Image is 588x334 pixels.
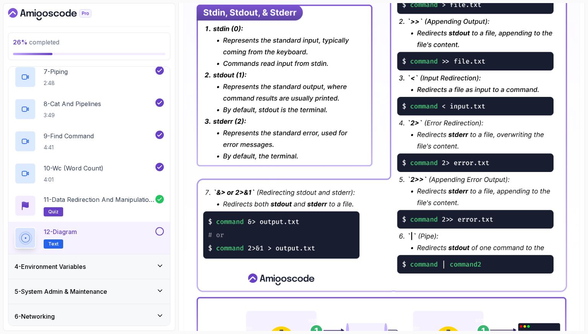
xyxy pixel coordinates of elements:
span: quiz [48,209,59,215]
p: 9 - Find Command [44,131,94,141]
p: 4:01 [44,176,103,183]
button: 11-Data Redirection and Manipulation Quizquiz [15,195,164,216]
span: completed [13,38,59,46]
p: 12 - Diagram [44,227,77,236]
button: 12-DiagramText [15,227,164,249]
a: Dashboard [8,8,109,20]
p: 11 - Data Redirection and Manipulation Quiz [44,195,155,204]
h3: 6 - Networking [15,312,55,321]
p: 8 - Cat And Pipelines [44,99,101,108]
p: 3:49 [44,111,101,119]
p: 7 - Piping [44,67,68,76]
p: 4:41 [44,144,94,151]
span: Text [48,241,59,247]
p: 2:48 [44,79,68,87]
p: 10 - Wc (Word Count) [44,164,103,173]
button: 5-System Admin & Maintenance [8,279,170,304]
button: 6-Networking [8,304,170,329]
h3: 4 - Environment Variables [15,262,86,271]
button: 9-Find Command4:41 [15,131,164,152]
button: 4-Environment Variables [8,254,170,279]
h3: 5 - System Admin & Maintenance [15,287,107,296]
span: 26 % [13,38,28,46]
button: 8-Cat And Pipelines3:49 [15,98,164,120]
button: 10-Wc (Word Count)4:01 [15,163,164,184]
button: 7-Piping2:48 [15,66,164,88]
